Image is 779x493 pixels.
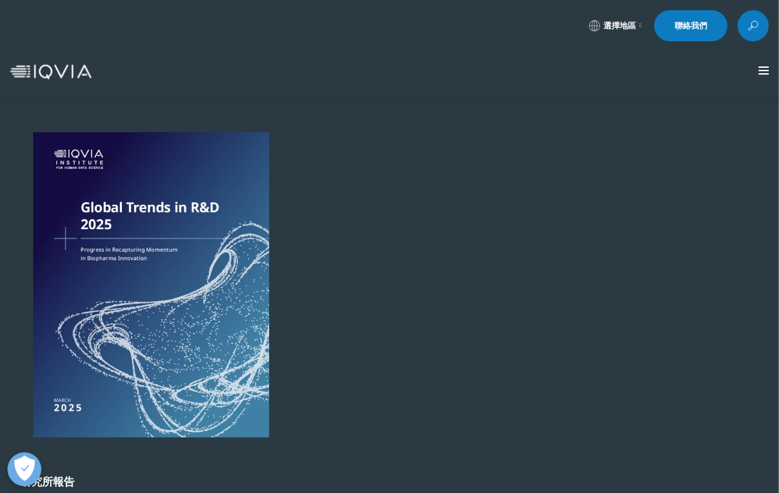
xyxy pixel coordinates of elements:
font: 選擇地區 [603,20,636,31]
a: 聯絡我們 [654,10,727,41]
font: 聯絡我們 [675,20,707,31]
font: 研究所報告 [20,474,75,489]
img: IQVIA醫療資訊科技與製藥臨床研究公司 [10,64,92,79]
button: 開放偏好 [7,452,41,486]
